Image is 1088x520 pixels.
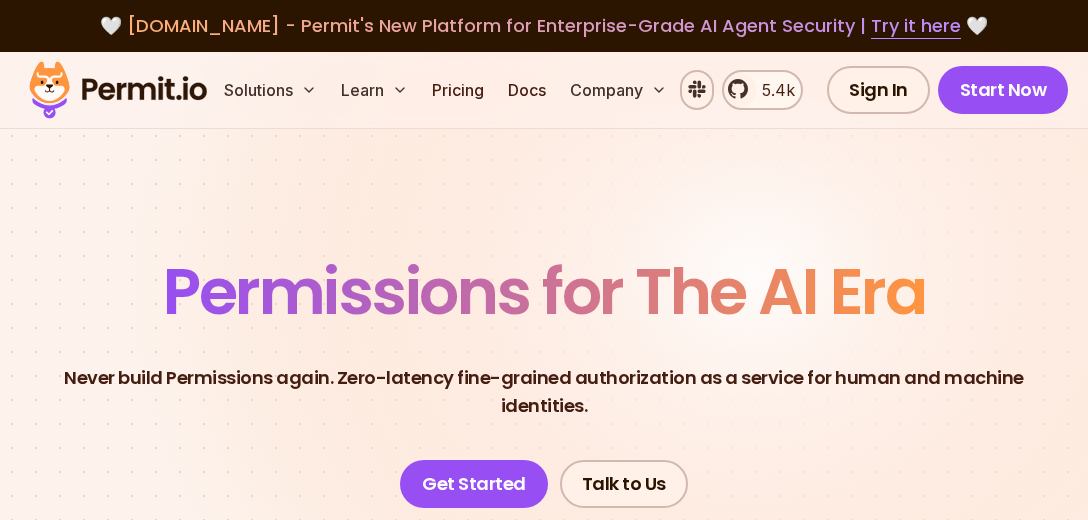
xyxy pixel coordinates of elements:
button: Solutions [216,70,325,110]
span: Permissions for The AI Era [163,247,925,336]
a: Sign In [827,66,930,114]
span: 5.4k [750,78,795,102]
div: 🤍 🤍 [48,12,1040,40]
button: Learn [333,70,416,110]
a: Try it here [871,13,961,39]
img: Permit logo [20,56,216,124]
a: Talk to Us [560,460,688,508]
a: Docs [500,70,554,110]
a: Pricing [424,70,492,110]
a: Get Started [400,460,548,508]
p: Never build Permissions again. Zero-latency fine-grained authorization as a service for human and... [64,364,1024,420]
span: [DOMAIN_NAME] - Permit's New Platform for Enterprise-Grade AI Agent Security | [127,13,961,38]
a: Start Now [938,66,1069,114]
a: 5.4k [722,70,803,110]
button: Company [562,70,675,110]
